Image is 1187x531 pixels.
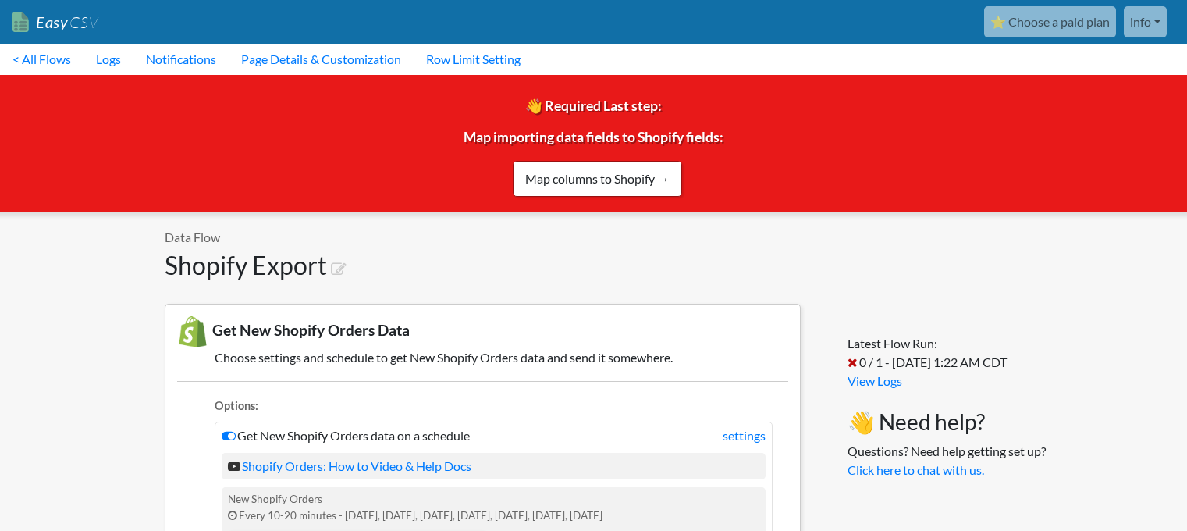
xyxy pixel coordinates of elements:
a: settings [723,426,766,445]
a: ⭐ Choose a paid plan [984,6,1116,37]
a: View Logs [848,373,902,388]
h1: Shopify Export [165,251,801,280]
h3: 👋 Need help? [848,409,1046,436]
a: Notifications [133,44,229,75]
a: EasyCSV [12,6,98,38]
a: Map columns to Shopify → [513,161,682,197]
img: New Shopify Orders [177,316,208,347]
p: Data Flow [165,228,801,247]
li: Options: [215,397,773,419]
h5: Choose settings and schedule to get New Shopify Orders data and send it somewhere. [177,350,788,365]
h3: Get New Shopify Orders Data [177,316,788,347]
a: info [1124,6,1167,37]
a: Shopify Orders: How to Video & Help Docs [228,458,471,473]
span: CSV [68,12,98,32]
a: Page Details & Customization [229,44,414,75]
a: Row Limit Setting [414,44,533,75]
a: Click here to chat with us. [848,462,984,477]
p: Questions? Need help getting set up? [848,442,1046,479]
span: 👋 Required Last step: Map importing data fields to Shopify fields: [464,98,723,182]
span: Latest Flow Run: 0 / 1 - [DATE] 1:22 AM CDT [848,336,1007,369]
a: Logs [84,44,133,75]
